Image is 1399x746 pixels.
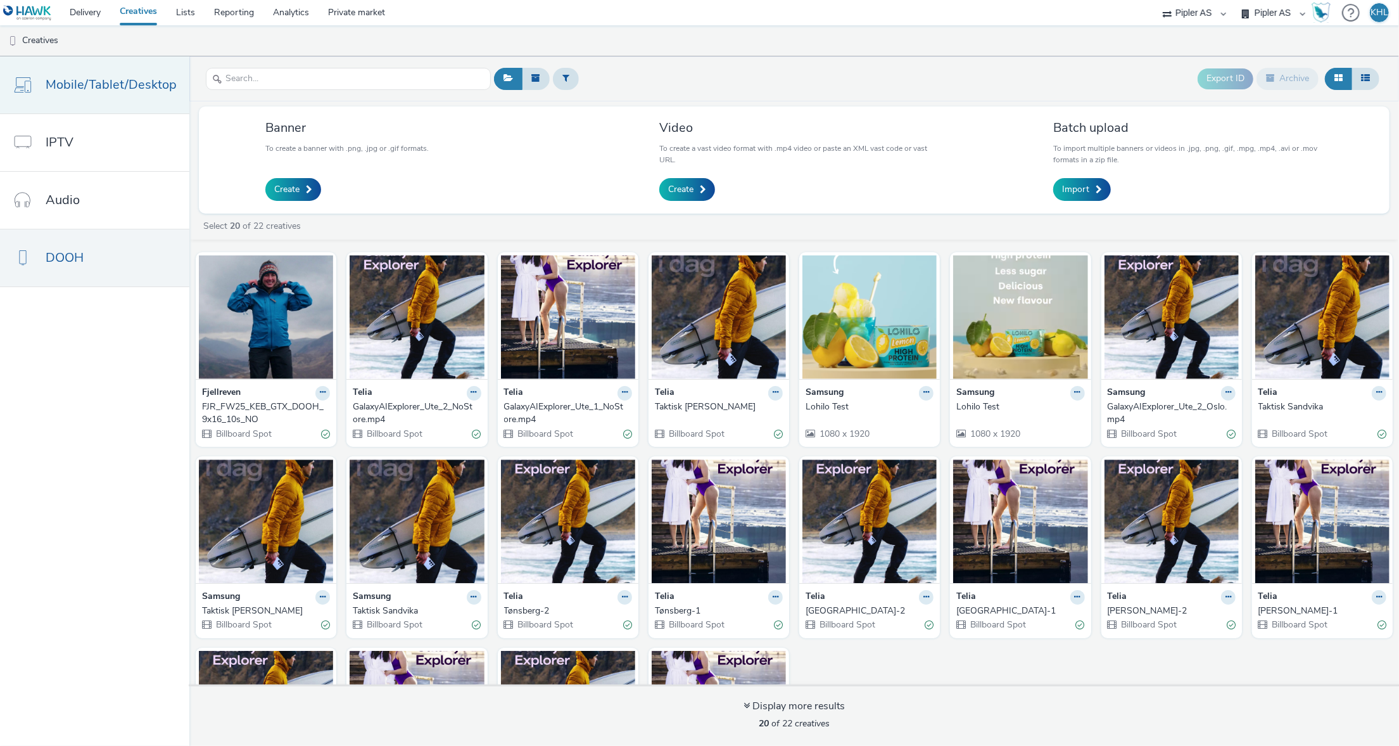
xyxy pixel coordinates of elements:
[655,605,783,617] a: Tønsberg-1
[818,428,870,440] span: 1080 x 1920
[3,5,52,21] img: undefined Logo
[1120,619,1177,631] span: Billboard Spot
[953,460,1087,583] img: Trondheim-1 visual
[353,401,476,427] div: GalaxyAIExplorer_Ute_2_NoStore.mp4
[1108,401,1231,427] div: GalaxyAIExplorer_Ute_2_Oslo.mp4
[659,178,715,201] a: Create
[1371,3,1388,22] div: KHL
[956,401,1084,413] a: Lohilo Test
[1053,178,1111,201] a: Import
[202,605,330,617] a: Taktisk [PERSON_NAME]
[365,428,422,440] span: Billboard Spot
[655,386,674,401] strong: Telia
[202,220,306,232] a: Select of 22 creatives
[501,255,635,379] img: GalaxyAIExplorer_Ute_1_NoStore.mp4 visual
[353,401,481,427] a: GalaxyAIExplorer_Ute_2_NoStore.mp4
[1258,605,1386,617] a: [PERSON_NAME]-1
[969,619,1026,631] span: Billboard Spot
[1198,68,1253,89] button: Export ID
[215,619,272,631] span: Billboard Spot
[265,119,429,136] h3: Banner
[806,401,928,413] div: Lohilo Test
[1258,401,1386,413] a: Taktisk Sandvika
[1377,619,1386,632] div: Valid
[202,401,325,427] div: FJR_FW25_KEB_GTX_DOOH_9x16_10s_NO
[1108,401,1236,427] a: GalaxyAIExplorer_Ute_2_Oslo.mp4
[1053,119,1323,136] h3: Batch upload
[1120,428,1177,440] span: Billboard Spot
[655,401,783,413] a: Taktisk [PERSON_NAME]
[655,590,674,605] strong: Telia
[806,605,928,617] div: [GEOGRAPHIC_DATA]-2
[501,460,635,583] img: Tønsberg-2 visual
[1352,68,1379,89] button: Table
[774,619,783,632] div: Valid
[206,68,491,90] input: Search...
[274,183,300,196] span: Create
[774,427,783,441] div: Valid
[1258,401,1381,413] div: Taktisk Sandvika
[1108,605,1231,617] div: [PERSON_NAME]-2
[504,401,632,427] a: GalaxyAIExplorer_Ute_1_NoStore.mp4
[659,143,929,165] p: To create a vast video format with .mp4 video or paste an XML vast code or vast URL.
[802,255,937,379] img: Lohilo Test visual
[202,386,241,401] strong: Fjellreven
[1062,183,1089,196] span: Import
[969,428,1020,440] span: 1080 x 1920
[353,590,391,605] strong: Samsung
[956,605,1084,617] a: [GEOGRAPHIC_DATA]-1
[504,386,524,401] strong: Telia
[925,619,934,632] div: Valid
[1377,427,1386,441] div: Valid
[365,619,422,631] span: Billboard Spot
[353,386,372,401] strong: Telia
[199,460,333,583] img: Taktisk Strømmen visual
[321,427,330,441] div: Valid
[659,119,929,136] h3: Video
[517,428,574,440] span: Billboard Spot
[353,605,481,617] a: Taktisk Sandvika
[953,255,1087,379] img: Lohilo Test visual
[956,401,1079,413] div: Lohilo Test
[806,590,825,605] strong: Telia
[956,605,1079,617] div: [GEOGRAPHIC_DATA]-1
[956,590,976,605] strong: Telia
[1076,619,1085,632] div: Valid
[655,605,778,617] div: Tønsberg-1
[1105,460,1239,583] img: Strømmen-2 visual
[655,401,778,413] div: Taktisk [PERSON_NAME]
[472,427,481,441] div: Valid
[504,590,524,605] strong: Telia
[1053,143,1323,165] p: To import multiple banners or videos in .jpg, .png, .gif, .mpg, .mp4, .avi or .mov formats in a z...
[199,255,333,379] img: FJR_FW25_KEB_GTX_DOOH_9x16_10s_NO visual
[652,255,786,379] img: Taktisk Strømmen visual
[956,386,994,401] strong: Samsung
[350,460,484,583] img: Taktisk Sandvika visual
[321,619,330,632] div: Valid
[46,191,80,209] span: Audio
[1312,3,1331,23] img: Hawk Academy
[504,605,632,617] a: Tønsberg-2
[46,248,84,267] span: DOOH
[1227,619,1236,632] div: Valid
[265,143,429,154] p: To create a banner with .png, .jpg or .gif formats.
[202,605,325,617] div: Taktisk [PERSON_NAME]
[1258,590,1278,605] strong: Telia
[668,428,725,440] span: Billboard Spot
[668,183,693,196] span: Create
[46,133,73,151] span: IPTV
[1271,428,1328,440] span: Billboard Spot
[1312,3,1336,23] a: Hawk Academy
[1108,386,1146,401] strong: Samsung
[6,35,19,48] img: dooh
[517,619,574,631] span: Billboard Spot
[353,605,476,617] div: Taktisk Sandvika
[759,717,769,730] strong: 20
[806,386,844,401] strong: Samsung
[802,460,937,583] img: Trondheim-2 visual
[1108,605,1236,617] a: [PERSON_NAME]-2
[265,178,321,201] a: Create
[202,590,240,605] strong: Samsung
[744,699,845,714] div: Display more results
